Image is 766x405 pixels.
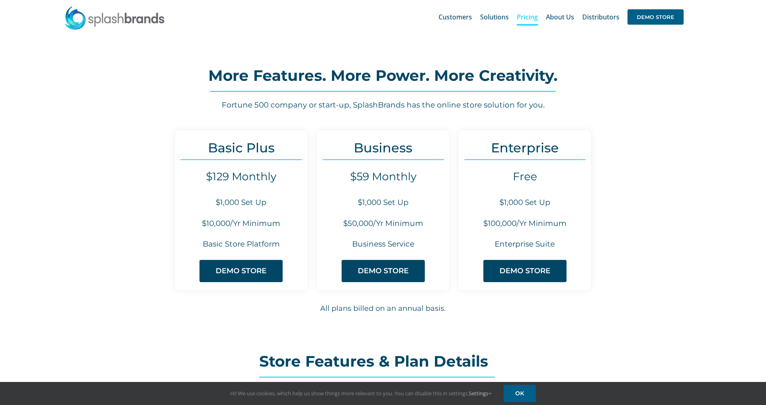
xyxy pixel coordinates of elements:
[582,14,619,20] span: Distributors
[100,67,665,84] h2: More Features. More Power. More Creativity.
[175,218,308,229] h6: $10,000/Yr Minimum
[175,239,308,250] h6: Basic Store Platform
[504,385,536,402] a: OK
[458,239,591,250] h6: Enterprise Suite
[317,140,449,155] h3: Business
[458,170,591,183] h4: Free
[199,260,283,282] a: DEMO STORE
[259,353,507,369] h2: Store Features & Plan Details
[317,218,449,229] h6: $50,000/Yr Minimum
[483,260,567,282] a: DEMO STORE
[439,4,684,30] nav: Main Menu
[627,9,684,25] span: DEMO STORE
[175,170,308,183] h4: $129 Monthly
[439,4,472,30] a: Customers
[100,100,665,111] h6: Fortune 500 company or start-up, SplashBrands has the online store solution for you.
[499,267,550,275] span: DEMO STORE
[546,14,574,20] span: About Us
[582,4,619,30] a: Distributors
[517,14,538,20] span: Pricing
[101,303,666,314] h6: All plans billed on an annual basis.
[469,390,491,397] a: Settings
[439,14,472,20] span: Customers
[175,140,308,155] h3: Basic Plus
[317,170,449,183] h4: $59 Monthly
[64,6,165,30] img: SplashBrands.com Logo
[216,267,267,275] span: DEMO STORE
[480,14,509,20] span: Solutions
[230,390,491,397] span: Hi! We use cookies, which help us show things more relevant to you. You can disable this in setti...
[627,4,684,30] a: DEMO STORE
[175,197,308,208] h6: $1,000 Set Up
[358,267,409,275] span: DEMO STORE
[517,4,538,30] a: Pricing
[458,218,591,229] h6: $100,000/Yr Minimum
[458,140,591,155] h3: Enterprise
[342,260,425,282] a: DEMO STORE
[317,239,449,250] h6: Business Service
[458,197,591,208] h6: $1,000 Set Up
[317,197,449,208] h6: $1,000 Set Up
